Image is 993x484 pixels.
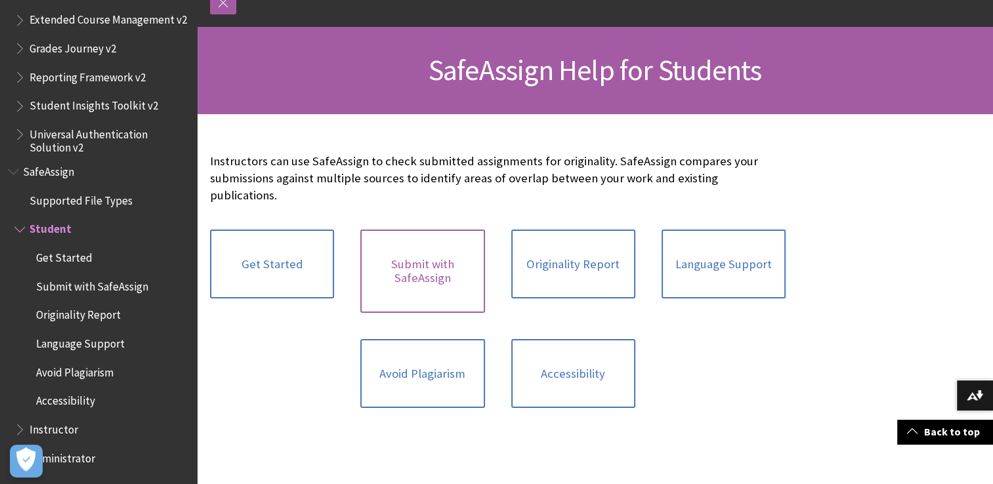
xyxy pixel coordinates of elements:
span: SafeAssign Help for Students [429,52,762,88]
button: Open Preferences [10,445,43,477]
span: SafeAssign [23,161,74,178]
span: Instructor [30,418,78,436]
span: Extended Course Management v2 [30,9,187,27]
span: Get Started [36,247,93,264]
a: Language Support [662,230,786,299]
p: Instructors can use SafeAssign to check submitted assignments for originality. SafeAssign compare... [210,153,786,205]
span: Avoid Plagiarism [36,361,114,379]
a: Avoid Plagiarism [360,339,484,409]
a: Originality Report [511,230,635,299]
span: Administrator [30,447,95,465]
a: Back to top [897,420,993,444]
span: Submit with SafeAssign [36,275,148,293]
span: Language Support [36,333,125,350]
nav: Book outline for Blackboard SafeAssign [8,161,189,469]
a: Submit with SafeAssign [360,230,484,313]
span: Grades Journey v2 [30,37,116,55]
span: Accessibility [36,390,95,408]
a: Accessibility [511,339,635,409]
span: Student Insights Toolkit v2 [30,95,158,113]
span: Originality Report [36,304,121,322]
span: Reporting Framework v2 [30,66,146,84]
span: Student [30,218,72,236]
span: Universal Authentication Solution v2 [30,123,188,154]
span: Supported File Types [30,190,133,207]
a: Get Started [210,230,334,299]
